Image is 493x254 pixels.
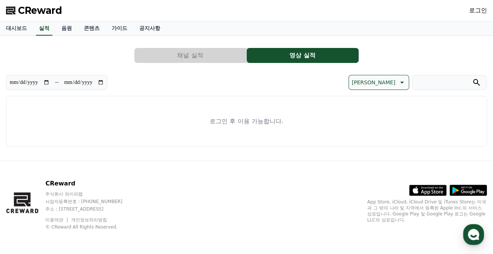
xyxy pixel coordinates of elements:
[49,192,97,211] a: 대화
[247,48,359,63] button: 영상 실적
[55,21,78,36] a: 음원
[469,6,487,15] a: 로그인
[71,217,107,223] a: 개인정보처리방침
[134,48,247,63] a: 채널 실적
[45,199,137,205] p: 사업자등록번호 : [PHONE_NUMBER]
[367,199,487,223] p: App Store, iCloud, iCloud Drive 및 iTunes Store는 미국과 그 밖의 나라 및 지역에서 등록된 Apple Inc.의 서비스 상표입니다. Goo...
[210,117,283,126] p: 로그인 후 이용 가능합니다.
[24,203,28,209] span: 홈
[54,78,59,87] p: ~
[116,203,125,209] span: 설정
[2,192,49,211] a: 홈
[352,77,395,88] p: [PERSON_NAME]
[45,191,137,197] p: 주식회사 와이피랩
[69,203,77,209] span: 대화
[133,21,166,36] a: 공지사항
[45,206,137,212] p: 주소 : [STREET_ADDRESS]
[45,224,137,230] p: © CReward All Rights Reserved.
[97,192,144,211] a: 설정
[349,75,409,90] button: [PERSON_NAME]
[134,48,246,63] button: 채널 실적
[45,179,137,188] p: CReward
[18,4,62,16] span: CReward
[36,21,52,36] a: 실적
[6,4,62,16] a: CReward
[78,21,106,36] a: 콘텐츠
[45,217,69,223] a: 이용약관
[106,21,133,36] a: 가이드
